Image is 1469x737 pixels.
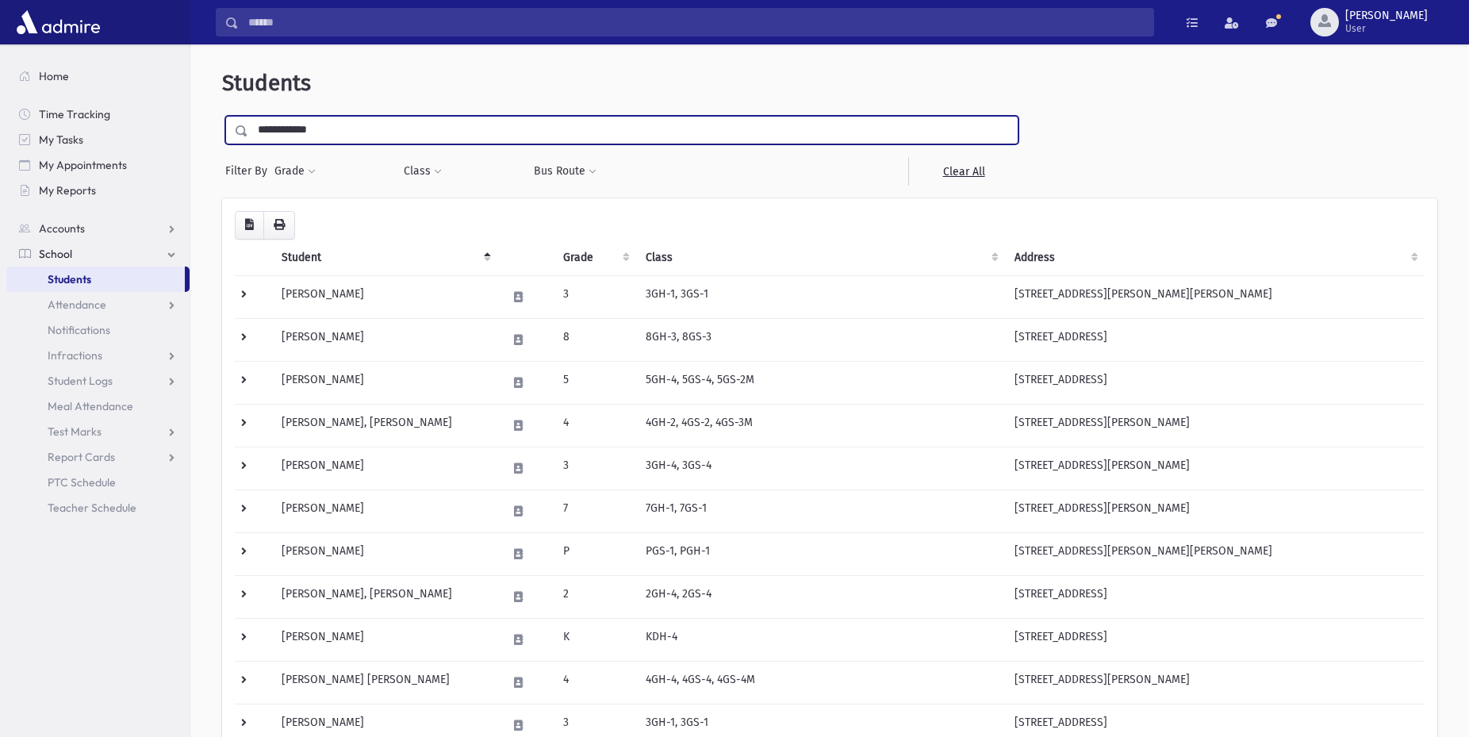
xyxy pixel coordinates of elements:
[274,157,316,186] button: Grade
[263,211,295,240] button: Print
[272,447,497,489] td: [PERSON_NAME]
[222,70,311,96] span: Students
[6,241,190,267] a: School
[554,275,636,318] td: 3
[48,399,133,413] span: Meal Attendance
[6,444,190,470] a: Report Cards
[636,404,1005,447] td: 4GH-2, 4GS-2, 4GS-3M
[272,532,497,575] td: [PERSON_NAME]
[235,211,264,240] button: CSV
[272,318,497,361] td: [PERSON_NAME]
[6,63,190,89] a: Home
[636,318,1005,361] td: 8GH-3, 8GS-3
[6,127,190,152] a: My Tasks
[636,275,1005,318] td: 3GH-1, 3GS-1
[13,6,104,38] img: AdmirePro
[554,532,636,575] td: P
[6,216,190,241] a: Accounts
[554,661,636,704] td: 4
[6,178,190,203] a: My Reports
[554,447,636,489] td: 3
[39,158,127,172] span: My Appointments
[48,272,91,286] span: Students
[39,247,72,261] span: School
[6,292,190,317] a: Attendance
[1005,275,1425,318] td: [STREET_ADDRESS][PERSON_NAME][PERSON_NAME]
[636,618,1005,661] td: KDH-4
[554,361,636,404] td: 5
[6,495,190,520] a: Teacher Schedule
[1345,22,1428,35] span: User
[1345,10,1428,22] span: [PERSON_NAME]
[6,152,190,178] a: My Appointments
[1005,661,1425,704] td: [STREET_ADDRESS][PERSON_NAME]
[272,661,497,704] td: [PERSON_NAME] [PERSON_NAME]
[6,368,190,393] a: Student Logs
[636,489,1005,532] td: 7GH-1, 7GS-1
[636,661,1005,704] td: 4GH-4, 4GS-4, 4GS-4M
[239,8,1153,36] input: Search
[6,267,185,292] a: Students
[272,404,497,447] td: [PERSON_NAME], [PERSON_NAME]
[272,361,497,404] td: [PERSON_NAME]
[39,69,69,83] span: Home
[1005,532,1425,575] td: [STREET_ADDRESS][PERSON_NAME][PERSON_NAME]
[6,317,190,343] a: Notifications
[636,575,1005,618] td: 2GH-4, 2GS-4
[636,532,1005,575] td: PGS-1, PGH-1
[39,221,85,236] span: Accounts
[636,447,1005,489] td: 3GH-4, 3GS-4
[554,618,636,661] td: K
[908,157,1018,186] a: Clear All
[6,343,190,368] a: Infractions
[48,374,113,388] span: Student Logs
[6,393,190,419] a: Meal Attendance
[554,318,636,361] td: 8
[39,183,96,198] span: My Reports
[39,107,110,121] span: Time Tracking
[272,489,497,532] td: [PERSON_NAME]
[554,240,636,276] th: Grade: activate to sort column ascending
[39,132,83,147] span: My Tasks
[554,404,636,447] td: 4
[636,240,1005,276] th: Class: activate to sort column ascending
[1005,404,1425,447] td: [STREET_ADDRESS][PERSON_NAME]
[1005,618,1425,661] td: [STREET_ADDRESS]
[48,348,102,363] span: Infractions
[48,323,110,337] span: Notifications
[6,419,190,444] a: Test Marks
[554,575,636,618] td: 2
[1005,575,1425,618] td: [STREET_ADDRESS]
[272,618,497,661] td: [PERSON_NAME]
[533,157,597,186] button: Bus Route
[403,157,443,186] button: Class
[272,240,497,276] th: Student: activate to sort column descending
[1005,361,1425,404] td: [STREET_ADDRESS]
[272,275,497,318] td: [PERSON_NAME]
[6,102,190,127] a: Time Tracking
[1005,489,1425,532] td: [STREET_ADDRESS][PERSON_NAME]
[48,501,136,515] span: Teacher Schedule
[48,450,115,464] span: Report Cards
[636,361,1005,404] td: 5GH-4, 5GS-4, 5GS-2M
[1005,240,1425,276] th: Address: activate to sort column ascending
[272,575,497,618] td: [PERSON_NAME], [PERSON_NAME]
[554,489,636,532] td: 7
[1005,447,1425,489] td: [STREET_ADDRESS][PERSON_NAME]
[225,163,274,179] span: Filter By
[48,475,116,489] span: PTC Schedule
[6,470,190,495] a: PTC Schedule
[48,424,102,439] span: Test Marks
[48,297,106,312] span: Attendance
[1005,318,1425,361] td: [STREET_ADDRESS]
